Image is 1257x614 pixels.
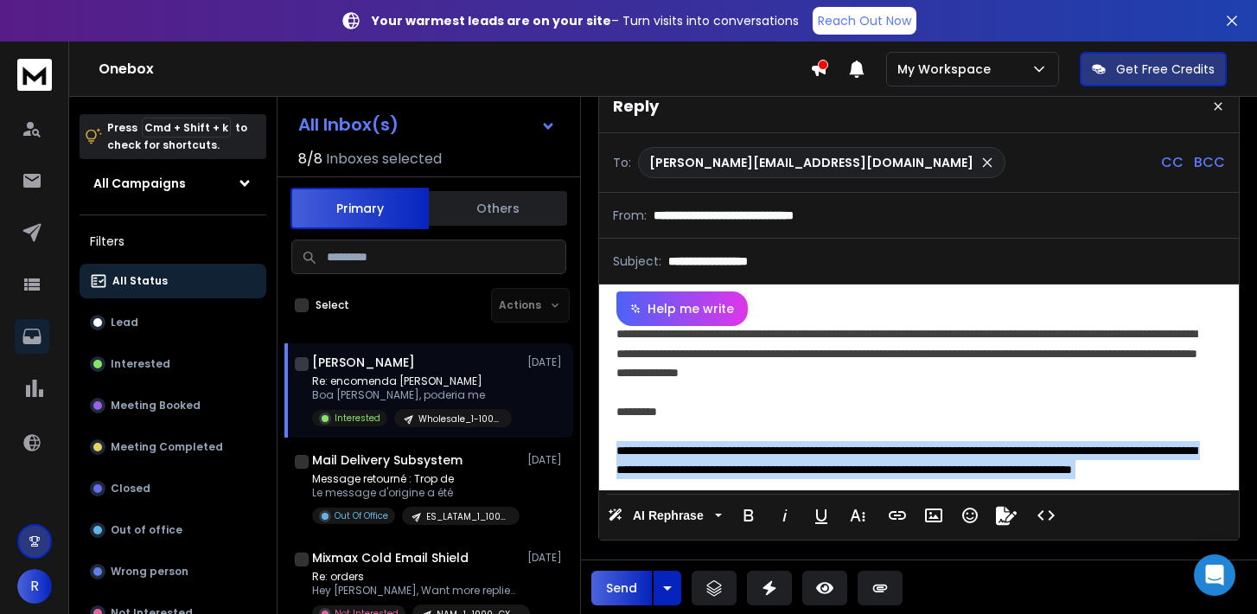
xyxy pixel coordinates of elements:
[917,498,950,533] button: Insert Image (⌘P)
[107,119,247,154] p: Press to check for shortcuts.
[813,7,916,35] a: Reach Out Now
[604,498,725,533] button: AI Rephrase
[17,59,52,91] img: logo
[111,440,223,454] p: Meeting Completed
[613,207,647,224] p: From:
[312,570,520,584] p: Re: orders
[990,498,1023,533] button: Signature
[769,498,801,533] button: Italic (⌘I)
[111,565,188,579] p: Wrong person
[616,291,748,326] button: Help me write
[312,354,415,371] h1: [PERSON_NAME]
[80,430,266,464] button: Meeting Completed
[805,498,838,533] button: Underline (⌘U)
[80,554,266,589] button: Wrong person
[312,388,512,402] p: Boa [PERSON_NAME], poderia me
[312,486,520,500] p: Le message d'origine a été
[591,571,652,605] button: Send
[1080,52,1227,86] button: Get Free Credits
[17,569,52,604] button: R
[429,189,567,227] button: Others
[1116,61,1215,78] p: Get Free Credits
[1194,152,1225,173] p: BCC
[818,12,911,29] p: Reach Out Now
[613,154,631,171] p: To:
[80,229,266,253] h3: Filters
[527,453,566,467] p: [DATE]
[93,175,186,192] h1: All Campaigns
[613,94,659,118] p: Reply
[142,118,231,138] span: Cmd + Shift + k
[335,509,388,522] p: Out Of Office
[312,549,469,566] h1: Mixmax Cold Email Shield
[298,149,322,169] span: 8 / 8
[316,298,349,312] label: Select
[841,498,874,533] button: More Text
[80,264,266,298] button: All Status
[1030,498,1062,533] button: Code View
[527,551,566,565] p: [DATE]
[111,316,138,329] p: Lead
[897,61,998,78] p: My Workspace
[613,253,661,270] p: Subject:
[112,274,168,288] p: All Status
[426,510,509,523] p: ES_LATAM_1_1000_CxO_Retail_PHC
[111,357,170,371] p: Interested
[111,523,182,537] p: Out of office
[418,413,501,425] p: Wholesale_1-1000_CxO_BR_PHC
[80,166,266,201] button: All Campaigns
[312,451,463,469] h1: Mail Delivery Subsystem
[1161,152,1184,173] p: CC
[80,513,266,547] button: Out of office
[99,59,810,80] h1: Onebox
[881,498,914,533] button: Insert Link (⌘K)
[629,508,707,523] span: AI Rephrase
[80,471,266,506] button: Closed
[527,355,566,369] p: [DATE]
[284,107,570,142] button: All Inbox(s)
[312,472,520,486] p: Message retourné : Trop de
[80,347,266,381] button: Interested
[335,412,380,425] p: Interested
[312,584,520,598] p: Hey [PERSON_NAME], Want more replies to
[1194,554,1235,596] div: Open Intercom Messenger
[372,12,611,29] strong: Your warmest leads are on your site
[312,374,512,388] p: Re: encomenda [PERSON_NAME]
[290,188,429,229] button: Primary
[298,116,399,133] h1: All Inbox(s)
[954,498,986,533] button: Emoticons
[111,399,201,413] p: Meeting Booked
[372,12,799,29] p: – Turn visits into conversations
[80,305,266,340] button: Lead
[326,149,442,169] h3: Inboxes selected
[649,154,973,171] p: [PERSON_NAME][EMAIL_ADDRESS][DOMAIN_NAME]
[111,482,150,496] p: Closed
[80,388,266,423] button: Meeting Booked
